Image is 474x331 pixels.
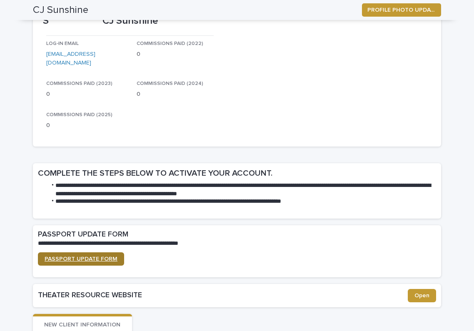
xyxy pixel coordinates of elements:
span: COMMISSIONS PAID (2025) [46,112,112,117]
button: PROFILE PHOTO UPDATE [362,3,441,17]
span: PASSPORT UPDATE FORM [45,256,117,262]
h2: THEATER RESOURCE WEBSITE [38,291,408,300]
span: LOG-IN EMAIL [46,41,79,46]
a: PASSPORT UPDATE FORM [38,252,124,266]
h2: COMPLETE THE STEPS BELOW TO ACTIVATE YOUR ACCOUNT. [38,168,436,178]
p: 0 [137,90,220,99]
h2: CJ Sunshine [33,4,88,16]
span: COMMISSIONS PAID (2022) [137,41,203,46]
p: 0 [46,121,130,130]
span: COMMISSIONS PAID (2024) [137,81,203,86]
a: [EMAIL_ADDRESS][DOMAIN_NAME] [46,51,95,66]
p: 0 [137,50,220,59]
h2: PASSPORT UPDATE FORM [38,230,128,239]
span: NEW CLIENT INFORMATION [44,322,120,328]
span: PROFILE PHOTO UPDATE [367,6,436,14]
p: 0 [46,90,130,99]
a: Open [408,289,436,302]
span: COMMISSIONS PAID (2023) [46,81,112,86]
p: CJ Sunshine [46,15,214,27]
span: Open [414,293,429,299]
